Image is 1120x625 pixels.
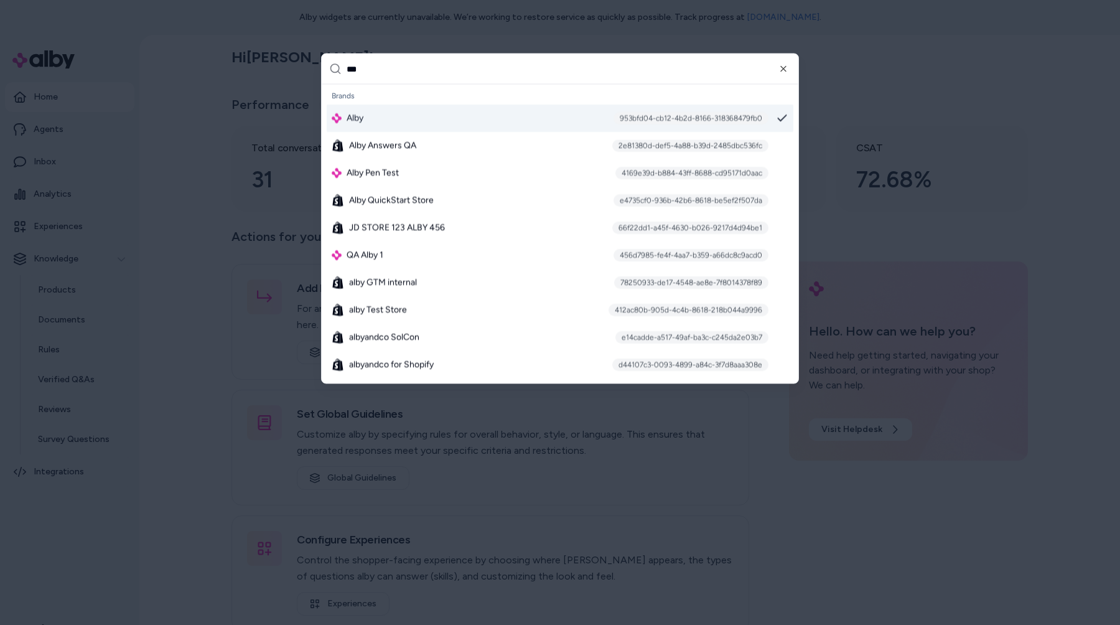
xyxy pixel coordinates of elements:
[609,304,768,316] div: 412ac80b-905d-4c4b-8618-218b044a9996
[349,222,445,234] span: JD STORE 123 ALBY 456
[614,276,768,289] div: 78250933-de17-4548-ae8e-7f8014378f89
[612,222,768,234] div: 66f22dd1-a45f-4630-b026-9217d4d94be1
[349,359,434,371] span: albyandco for Shopify
[332,250,342,260] img: alby Logo
[347,167,399,179] span: Alby Pen Test
[347,112,363,125] span: Alby
[615,167,768,179] div: 4169e39d-b884-43ff-8688-cd95171d0aac
[332,168,342,178] img: alby Logo
[349,139,416,152] span: Alby Answers QA
[347,249,383,261] span: QA Alby 1
[614,112,768,125] div: 953bfd04-cb12-4b2d-8166-318368479fb0
[349,304,407,316] span: alby Test Store
[327,87,793,105] div: Brands
[332,113,342,123] img: alby Logo
[612,139,768,152] div: 2e81380d-def5-4a88-b39d-2485dbc536fc
[349,331,419,344] span: albyandco SolCon
[614,249,768,261] div: 456d7985-fe4f-4aa7-b359-a66dc8c9acd0
[612,359,768,371] div: d44107c3-0093-4899-a84c-3f7d8aaa308e
[349,194,434,207] span: Alby QuickStart Store
[614,194,768,207] div: e4735cf0-936b-42b6-8618-be5ef2f507da
[349,276,417,289] span: alby GTM internal
[615,331,768,344] div: e14cadde-a517-49af-ba3c-c245da2e03b7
